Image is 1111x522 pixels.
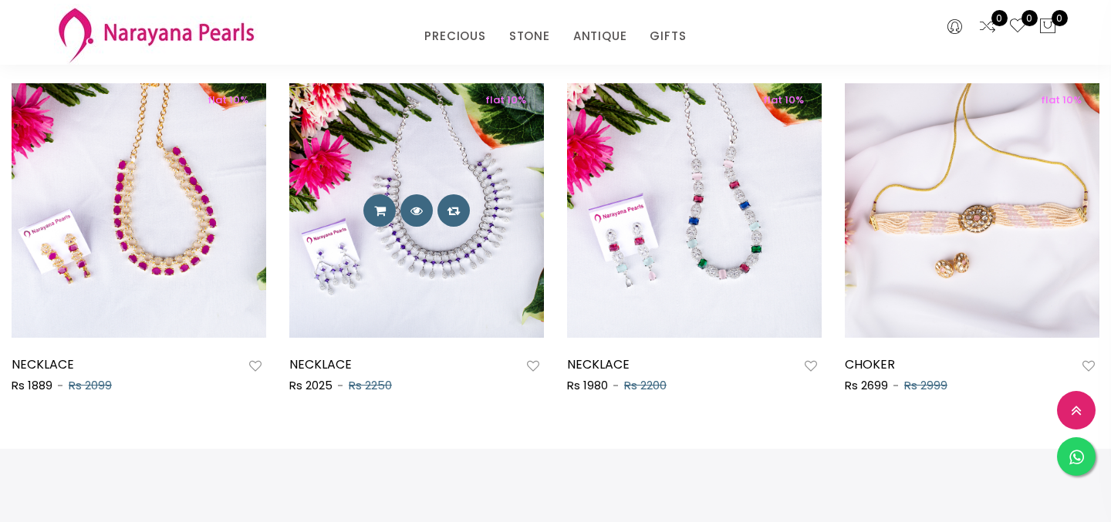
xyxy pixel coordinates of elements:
a: 0 [1008,17,1027,37]
span: Rs 1889 [12,377,52,393]
a: NECKLACE [12,355,74,373]
span: Rs 1980 [567,377,608,393]
button: Add to wishlist [800,356,822,376]
span: Rs 2250 [349,377,392,393]
span: flat 10% [199,93,257,107]
span: 0 [991,10,1008,26]
a: CHOKER [845,355,895,373]
a: ANTIQUE [573,25,627,48]
button: Quick View [400,194,433,227]
span: Rs 2025 [289,377,333,393]
button: Add to wishlist [522,356,544,376]
a: 0 [978,17,997,37]
span: Rs 2699 [845,377,888,393]
button: Add to wishlist [245,356,266,376]
button: Add to wishlist [1078,356,1099,376]
a: NECKLACE [567,355,630,373]
span: flat 10% [755,93,812,107]
a: GIFTS [650,25,686,48]
a: NECKLACE [289,355,352,373]
span: Rs 2099 [69,377,112,393]
a: PRECIOUS [424,25,485,48]
button: 0 [1038,17,1057,37]
span: Rs 2200 [624,377,667,393]
span: Rs 2999 [904,377,947,393]
button: Add to compare [437,194,470,227]
span: 0 [1022,10,1038,26]
a: STONE [509,25,550,48]
span: 0 [1052,10,1068,26]
span: flat 10% [477,93,535,107]
span: flat 10% [1032,93,1090,107]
